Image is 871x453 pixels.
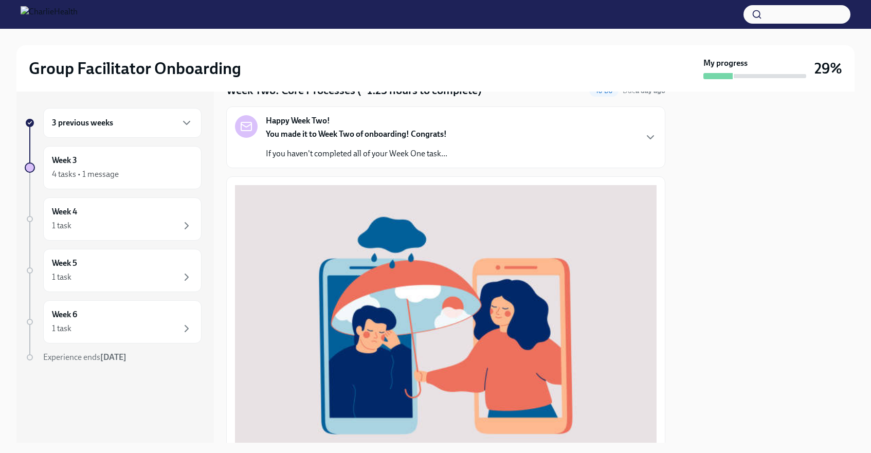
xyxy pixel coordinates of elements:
h3: 29% [814,59,842,78]
div: 1 task [52,220,71,231]
a: Week 61 task [25,300,202,343]
div: 1 task [52,271,71,283]
strong: a day ago [636,86,665,95]
a: Week 34 tasks • 1 message [25,146,202,189]
h6: Week 5 [52,258,77,269]
a: Week 41 task [25,197,202,241]
div: 4 tasks • 1 message [52,169,119,180]
span: Experience ends [43,352,126,362]
span: Due [623,86,665,95]
strong: My progress [703,58,748,69]
div: 1 task [52,323,71,334]
a: Week 51 task [25,249,202,292]
h6: 3 previous weeks [52,117,113,129]
strong: Happy Week Two! [266,115,330,126]
div: 3 previous weeks [43,108,202,138]
h6: Week 3 [52,155,77,166]
h6: Week 4 [52,206,77,218]
h6: Week 6 [52,309,77,320]
h2: Group Facilitator Onboarding [29,58,241,79]
p: If you haven't completed all of your Week One task... [266,148,447,159]
img: CharlieHealth [21,6,78,23]
strong: [DATE] [100,352,126,362]
strong: You made it to Week Two of onboarding! Congrats! [266,129,447,139]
